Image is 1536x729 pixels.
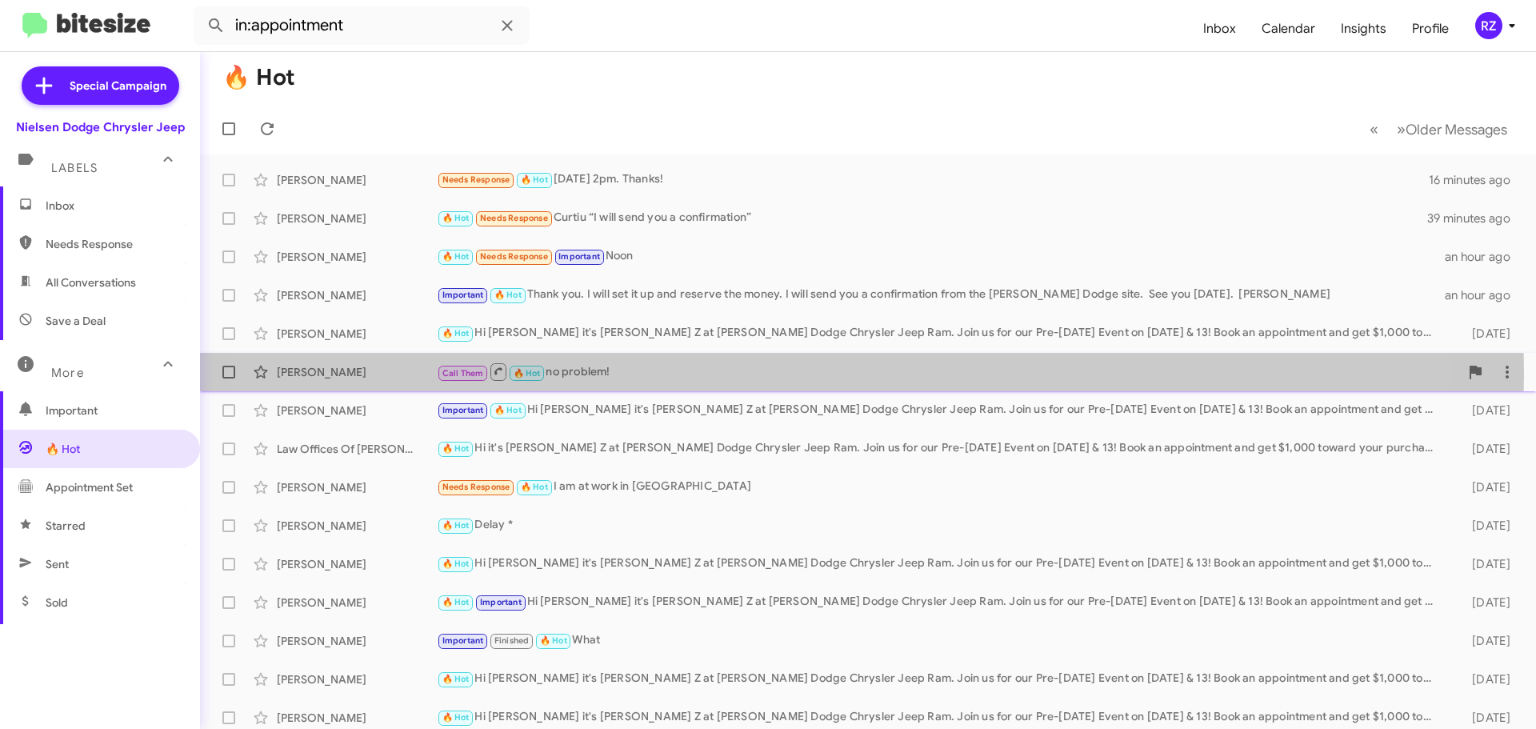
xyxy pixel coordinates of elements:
span: Needs Response [442,482,510,492]
div: [DATE] [1446,633,1523,649]
div: Curtiu “I will send you a confirmation” [437,209,1427,227]
span: 🔥 Hot [442,712,470,723]
a: Profile [1399,6,1462,52]
span: Finished [494,635,530,646]
span: Sent [46,556,69,572]
span: Call Them [442,368,484,379]
div: [DATE] [1446,710,1523,726]
div: RZ [1475,12,1502,39]
div: [PERSON_NAME] [277,403,437,419]
div: [DATE] [1446,518,1523,534]
div: no problem! [437,362,1459,382]
div: [PERSON_NAME] [277,479,437,495]
div: [DATE] [1446,671,1523,687]
nav: Page navigation example [1361,113,1517,146]
span: 🔥 Hot [442,559,470,569]
a: Calendar [1249,6,1328,52]
div: [DATE] [1446,595,1523,611]
span: 🔥 Hot [514,368,541,379]
div: [PERSON_NAME] [277,633,437,649]
div: 39 minutes ago [1427,210,1523,226]
div: [DATE] [1446,556,1523,572]
div: [PERSON_NAME] [277,364,437,380]
div: Hi [PERSON_NAME] it's [PERSON_NAME] Z at [PERSON_NAME] Dodge Chrysler Jeep Ram. Join us for our P... [437,401,1446,419]
h1: 🔥 Hot [222,65,295,90]
span: Sold [46,595,68,611]
div: [DATE] [1446,479,1523,495]
span: Special Campaign [70,78,166,94]
div: [PERSON_NAME] [277,326,437,342]
span: Needs Response [480,213,548,223]
div: Delay * [437,516,1446,535]
span: 🔥 Hot [540,635,567,646]
span: 🔥 Hot [442,520,470,531]
span: Inbox [46,198,182,214]
div: [PERSON_NAME] [277,249,437,265]
div: an hour ago [1445,249,1523,265]
span: Important [442,290,484,300]
span: Important [442,635,484,646]
span: 🔥 Hot [442,328,470,338]
span: Save a Deal [46,313,106,329]
span: Labels [51,161,98,175]
span: 🔥 Hot [442,674,470,684]
div: [DATE] [1446,441,1523,457]
div: [PERSON_NAME] [277,710,437,726]
div: Hi [PERSON_NAME] it's [PERSON_NAME] Z at [PERSON_NAME] Dodge Chrysler Jeep Ram. Join us for our P... [437,555,1446,573]
div: [PERSON_NAME] [277,210,437,226]
span: Older Messages [1406,121,1507,138]
div: [PERSON_NAME] [277,595,437,611]
span: Important [46,403,182,419]
span: Needs Response [442,174,510,185]
div: [DATE] [1446,326,1523,342]
div: Thank you. I will set it up and reserve the money. I will send you a confirmation from the [PERSO... [437,286,1445,304]
span: 🔥 Hot [494,290,522,300]
div: [PERSON_NAME] [277,671,437,687]
span: All Conversations [46,274,136,290]
a: Inbox [1190,6,1249,52]
span: Insights [1328,6,1399,52]
span: 🔥 Hot [442,251,470,262]
div: Hi [PERSON_NAME] it's [PERSON_NAME] Z at [PERSON_NAME] Dodge Chrysler Jeep Ram. Join us for our P... [437,324,1446,342]
span: 🔥 Hot [494,405,522,415]
div: I am at work in [GEOGRAPHIC_DATA] [437,478,1446,496]
button: RZ [1462,12,1518,39]
div: Hi [PERSON_NAME] it's [PERSON_NAME] Z at [PERSON_NAME] Dodge Chrysler Jeep Ram. Join us for our P... [437,670,1446,688]
div: Hi [PERSON_NAME] it's [PERSON_NAME] Z at [PERSON_NAME] Dodge Chrysler Jeep Ram. Join us for our P... [437,593,1446,611]
div: Law Offices Of [PERSON_NAME] And [PERSON_NAME] Pc [277,441,437,457]
div: Nielsen Dodge Chrysler Jeep [16,119,185,135]
div: [PERSON_NAME] [277,172,437,188]
input: Search [194,6,530,45]
span: 🔥 Hot [46,441,80,457]
span: Important [480,597,522,607]
div: [PERSON_NAME] [277,556,437,572]
span: Appointment Set [46,479,133,495]
div: [DATE] 2pm. Thanks! [437,170,1429,189]
span: Starred [46,518,86,534]
span: Needs Response [480,251,548,262]
span: More [51,366,84,380]
span: Important [442,405,484,415]
span: Important [558,251,600,262]
span: 🔥 Hot [521,482,548,492]
a: Special Campaign [22,66,179,105]
div: What [437,631,1446,650]
div: [DATE] [1446,403,1523,419]
span: 🔥 Hot [442,443,470,454]
div: Noon [437,247,1445,266]
div: 16 minutes ago [1429,172,1523,188]
button: Next [1387,113,1517,146]
span: 🔥 Hot [442,213,470,223]
div: Hi [PERSON_NAME] it's [PERSON_NAME] Z at [PERSON_NAME] Dodge Chrysler Jeep Ram. Join us for our P... [437,708,1446,727]
span: » [1397,119,1406,139]
button: Previous [1360,113,1388,146]
span: « [1370,119,1378,139]
span: 🔥 Hot [521,174,548,185]
span: 🔥 Hot [442,597,470,607]
div: Hi it's [PERSON_NAME] Z at [PERSON_NAME] Dodge Chrysler Jeep Ram. Join us for our Pre-[DATE] Even... [437,439,1446,458]
div: [PERSON_NAME] [277,287,437,303]
div: an hour ago [1445,287,1523,303]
